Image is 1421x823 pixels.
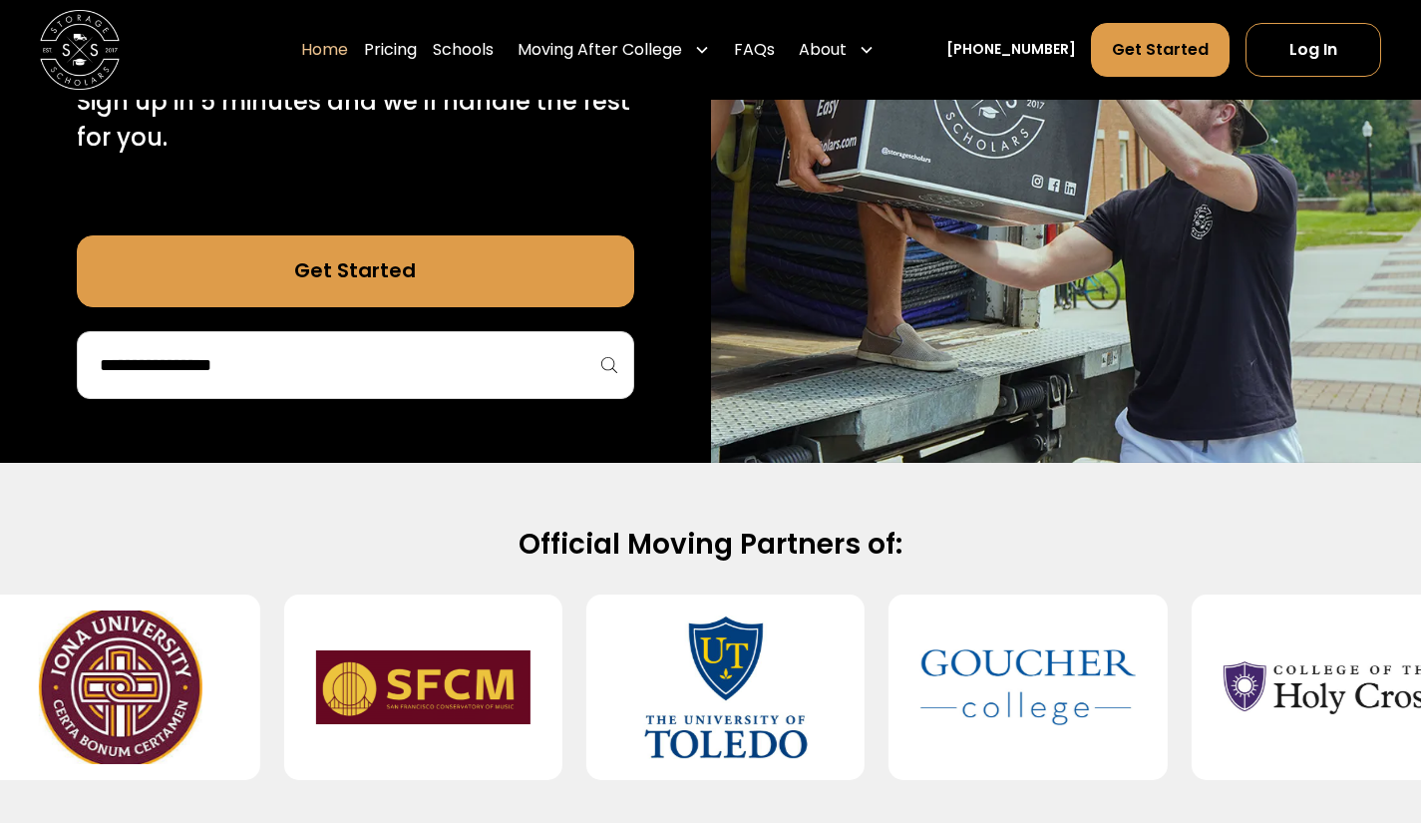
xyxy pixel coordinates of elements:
img: Goucher College [920,611,1136,764]
h2: Official Moving Partners of: [74,527,1348,563]
img: Storage Scholars main logo [40,10,120,90]
a: Schools [433,22,494,78]
div: About [791,22,883,78]
img: San Francisco Conservatory of Music [315,611,531,764]
a: Home [301,22,348,78]
div: About [799,38,847,62]
a: Log In [1245,23,1381,77]
a: Get Started [1091,23,1230,77]
a: FAQs [734,22,775,78]
img: Iona University [13,611,228,764]
a: [PHONE_NUMBER] [946,39,1076,60]
div: Moving After College [518,38,682,62]
a: home [40,10,120,90]
img: University of Toledo [618,611,834,764]
p: Sign up in 5 minutes and we'll handle the rest for you. [77,84,634,156]
div: Moving After College [510,22,718,78]
a: Get Started [77,235,634,307]
a: Pricing [364,22,417,78]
